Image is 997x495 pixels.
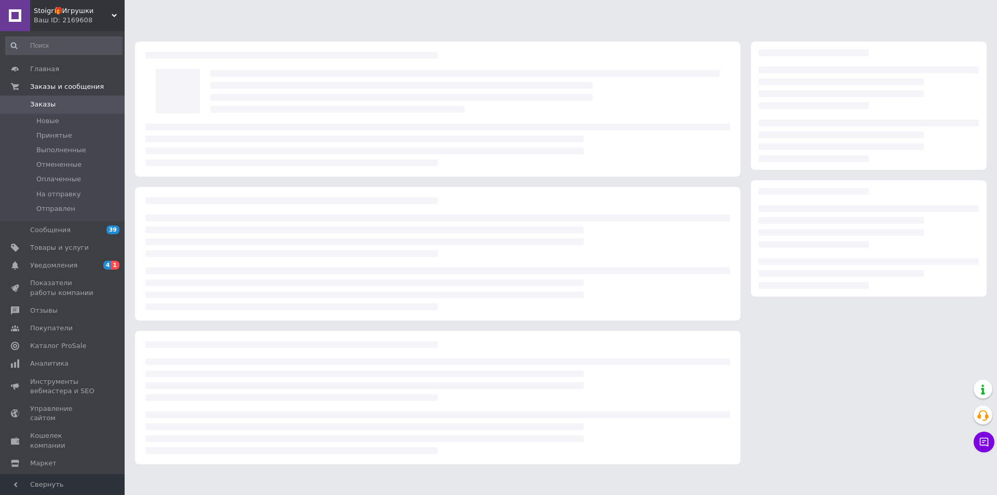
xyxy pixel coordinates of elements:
span: Новые [36,116,59,126]
span: Заказы и сообщения [30,82,104,91]
span: Инструменты вебмастера и SEO [30,377,96,396]
span: Маркет [30,459,57,468]
span: Показатели работы компании [30,278,96,297]
span: Кошелек компании [30,431,96,450]
span: Товары и услуги [30,243,89,252]
span: Stoigr🎁Игрушки [34,6,112,16]
span: 4 [103,261,112,270]
span: Аналитика [30,359,69,368]
span: Отзывы [30,306,58,315]
span: Отмененные [36,160,82,169]
span: Управление сайтом [30,404,96,423]
span: 1 [111,261,119,270]
button: Чат с покупателем [974,432,994,452]
span: Отправлен [36,204,75,213]
span: 39 [106,225,119,234]
span: Выполненные [36,145,86,155]
span: Каталог ProSale [30,341,86,351]
span: Покупатели [30,324,73,333]
span: Сообщения [30,225,71,235]
span: Заказы [30,100,56,109]
input: Поиск [5,36,123,55]
span: Уведомления [30,261,77,270]
span: Главная [30,64,59,74]
span: На отправку [36,190,80,199]
div: Ваш ID: 2169608 [34,16,125,25]
span: Оплаченные [36,175,81,184]
span: Принятые [36,131,72,140]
